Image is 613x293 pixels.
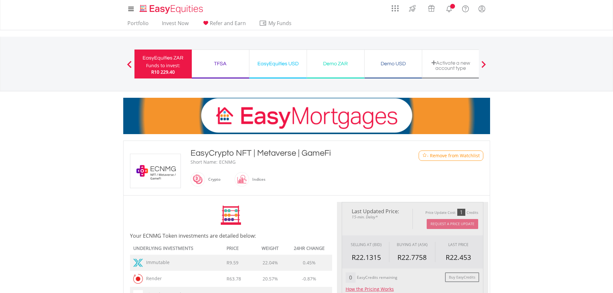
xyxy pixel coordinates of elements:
[137,2,206,14] a: Home page
[133,274,143,284] img: TOKEN.RENDER.png
[286,255,332,271] td: 0.45%
[419,151,483,161] button: Watchlist - Remove from Watchlist
[259,19,301,27] span: My Funds
[219,159,236,165] div: ECNMG
[130,232,332,240] h4: Your ECNMG Token investments are detailed below:
[286,271,332,287] td: -0.87%
[427,152,480,159] span: - Remove from Watchlist
[249,172,265,187] div: Indices
[223,243,254,255] th: PRICE
[407,3,418,14] img: thrive-v2.svg
[254,243,286,255] th: WEIGHT
[254,271,286,287] td: 20.57%
[426,3,437,14] img: vouchers-v2.svg
[143,275,162,281] span: Render
[227,276,241,282] span: R63.78
[474,2,490,16] a: My Profile
[392,5,399,12] img: grid-menu-icon.svg
[130,243,223,255] th: UNDERLYING INVESTMENTS
[368,59,418,68] div: Demo USD
[457,2,474,14] a: FAQ's and Support
[426,60,476,71] div: Activate a new account type
[387,2,403,12] a: AppsGrid
[441,2,457,14] a: Notifications
[190,159,218,165] div: Short Name:
[190,147,393,159] div: EasyCrypto NFT | Metaverse | GameFi
[210,20,246,27] span: Refer and Earn
[143,259,170,265] span: Immutable
[196,59,245,68] div: TFSA
[133,258,143,268] img: TOKEN.IMX.png
[311,59,360,68] div: Demo ZAR
[146,62,180,69] div: Funds to invest:
[138,53,188,62] div: EasyEquities ZAR
[422,2,441,14] a: Vouchers
[286,243,332,255] th: 24HR CHANGE
[151,69,175,75] span: R10 229.40
[205,172,220,187] div: Crypto
[227,260,238,266] span: R9.59
[422,153,427,158] img: Watchlist
[253,59,303,68] div: EasyEquities USD
[159,20,191,30] a: Invest Now
[123,98,490,134] img: EasyMortage Promotion Banner
[199,20,248,30] a: Refer and Earn
[254,255,286,271] td: 22.04%
[131,154,180,188] img: ECNMG.EC.ECNMG.png
[125,20,151,30] a: Portfolio
[138,4,206,14] img: EasyEquities_Logo.png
